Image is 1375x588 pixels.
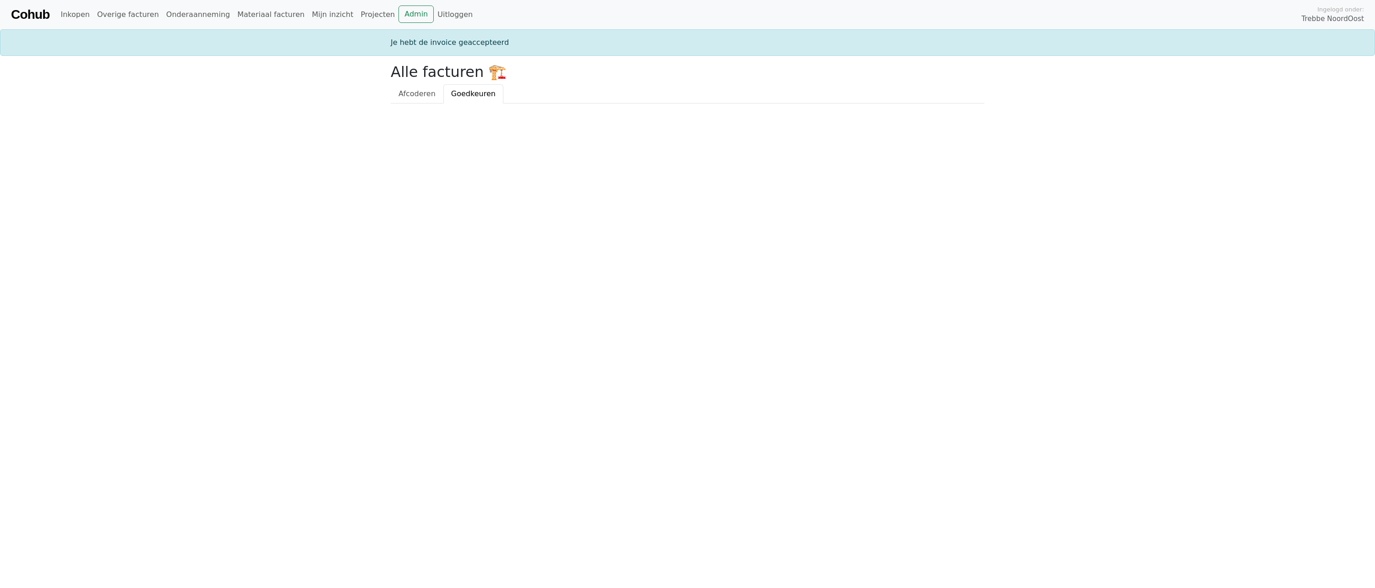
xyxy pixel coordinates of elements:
a: Materiaal facturen [234,5,308,24]
span: Goedkeuren [451,89,496,98]
h2: Alle facturen 🏗️ [391,63,984,81]
a: Overige facturen [93,5,163,24]
a: Admin [398,5,434,23]
span: Afcoderen [398,89,436,98]
a: Mijn inzicht [308,5,357,24]
a: Inkopen [57,5,93,24]
a: Goedkeuren [443,84,503,103]
span: Ingelogd onder: [1317,5,1364,14]
a: Onderaanneming [163,5,234,24]
span: Trebbe NoordOost [1302,14,1364,24]
div: Je hebt de invoice geaccepteerd [385,37,990,48]
a: Afcoderen [391,84,443,103]
a: Projecten [357,5,398,24]
a: Uitloggen [434,5,476,24]
a: Cohub [11,4,49,26]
